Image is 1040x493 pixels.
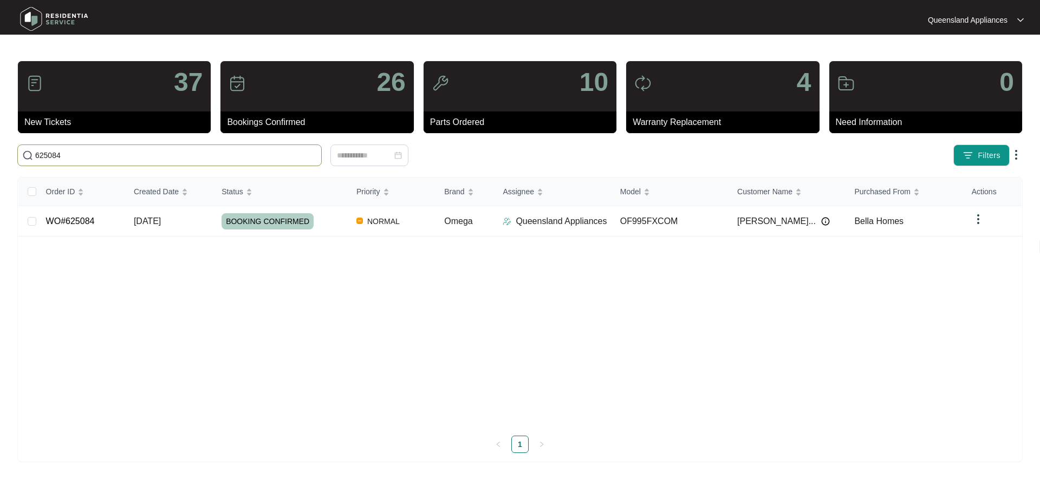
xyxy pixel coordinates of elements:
span: Filters [978,150,1000,161]
p: Warranty Replacement [633,116,819,129]
img: Info icon [821,217,830,226]
button: right [533,436,550,453]
img: Assigner Icon [503,217,511,226]
span: BOOKING CONFIRMED [222,213,314,229]
span: right [538,441,545,448]
span: Omega [444,216,472,226]
th: Priority [348,178,435,206]
img: dropdown arrow [1017,17,1024,23]
th: Customer Name [729,178,846,206]
img: Vercel Logo [356,218,363,224]
span: NORMAL [363,215,404,228]
li: 1 [511,436,529,453]
th: Actions [963,178,1022,206]
td: OF995FXCOM [612,206,729,236]
span: Purchased From [854,186,910,198]
span: left [495,441,502,448]
input: Search by Order Id, Assignee Name, Customer Name, Brand and Model [35,149,317,161]
span: Created Date [134,186,179,198]
img: icon [229,75,246,92]
th: Created Date [125,178,213,206]
th: Model [612,178,729,206]
span: Customer Name [737,186,792,198]
p: 0 [999,69,1014,95]
p: Bookings Confirmed [227,116,413,129]
span: Bella Homes [854,216,903,226]
span: Model [620,186,641,198]
span: Order ID [46,186,75,198]
span: Assignee [503,186,534,198]
p: 10 [580,69,608,95]
span: [PERSON_NAME]... [737,215,816,228]
li: Next Page [533,436,550,453]
img: dropdown arrow [972,213,985,226]
p: New Tickets [24,116,211,129]
p: 4 [797,69,811,95]
p: 37 [174,69,203,95]
p: 26 [376,69,405,95]
span: Priority [356,186,380,198]
a: WO#625084 [46,216,95,226]
p: Queensland Appliances [928,15,1007,25]
th: Order ID [37,178,125,206]
th: Assignee [494,178,611,206]
img: icon [634,75,652,92]
th: Purchased From [846,178,963,206]
img: filter icon [963,150,973,161]
span: [DATE] [134,216,161,226]
button: left [490,436,507,453]
a: 1 [512,436,528,452]
th: Status [213,178,348,206]
img: icon [837,75,855,92]
img: icon [432,75,449,92]
p: Parts Ordered [430,116,616,129]
img: icon [26,75,43,92]
img: residentia service logo [16,3,92,35]
th: Brand [435,178,494,206]
p: Need Information [836,116,1022,129]
span: Brand [444,186,464,198]
span: Status [222,186,243,198]
button: filter iconFilters [953,144,1010,166]
img: dropdown arrow [1010,148,1023,161]
li: Previous Page [490,436,507,453]
p: Queensland Appliances [516,215,607,228]
img: search-icon [22,150,33,161]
